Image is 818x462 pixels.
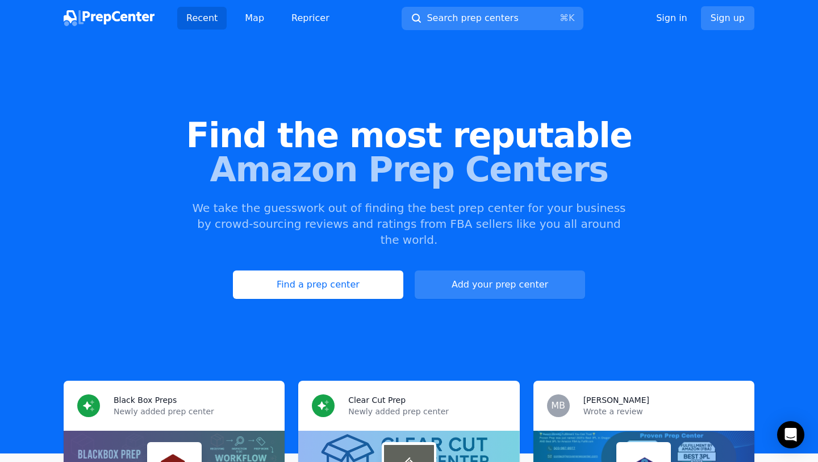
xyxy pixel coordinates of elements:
p: Wrote a review [583,406,741,417]
h3: [PERSON_NAME] [583,394,649,406]
h3: Clear Cut Prep [348,394,406,406]
p: We take the guesswork out of finding the best prep center for your business by crowd-sourcing rev... [191,200,627,248]
img: PrepCenter [64,10,155,26]
a: Sign up [701,6,754,30]
h3: Black Box Preps [114,394,177,406]
p: Newly added prep center [348,406,506,417]
a: Add your prep center [415,270,585,299]
a: Map [236,7,273,30]
div: Open Intercom Messenger [777,421,804,448]
span: Search prep centers [427,11,518,25]
kbd: K [569,13,575,23]
kbd: ⌘ [560,13,569,23]
a: Find a prep center [233,270,403,299]
a: Sign in [656,11,687,25]
span: MB [551,401,565,410]
span: Amazon Prep Centers [18,152,800,186]
a: Recent [177,7,227,30]
a: Repricer [282,7,339,30]
p: Newly added prep center [114,406,271,417]
button: Search prep centers⌘K [402,7,583,30]
span: Find the most reputable [18,118,800,152]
